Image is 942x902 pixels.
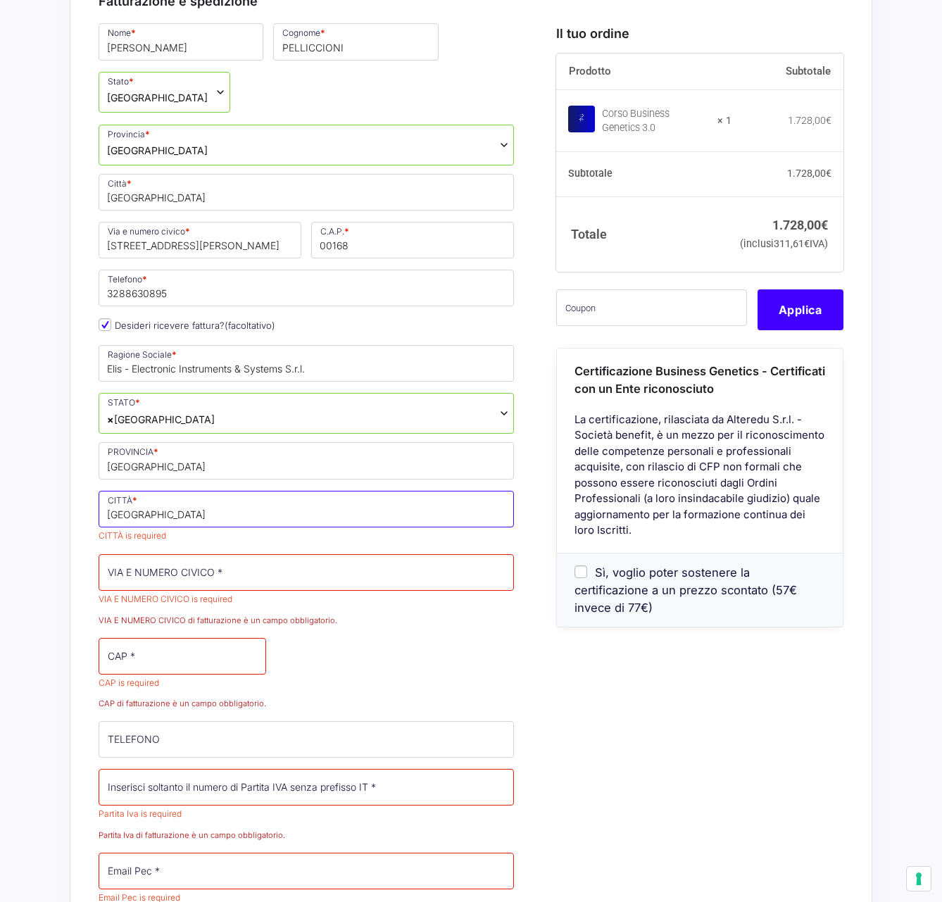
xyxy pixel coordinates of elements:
span: Sì, voglio poter sostenere la certificazione a un prezzo scontato (57€ invece di 77€) [574,565,797,615]
span: Certificazione Business Genetics - Certificati con un Ente riconosciuto [574,364,825,396]
span: (facoltativo) [225,320,275,331]
span: Italia [107,412,215,427]
span: Roma [107,143,208,158]
span: CAP is required [99,677,159,688]
input: Sì, voglio poter sostenere la certificazione a un prezzo scontato (57€ invece di 77€) [574,565,587,578]
div: La certificazione, rilasciata da Alteredu S.r.l. - Società benefit, è un mezzo per il riconoscime... [557,412,843,553]
small: (inclusi IVA) [740,238,828,250]
p: CAP di fatturazione è un campo obbligatorio. [99,698,266,710]
span: Italia [107,90,208,105]
span: Italia [99,393,514,434]
p: VIA E NUMERO CIVICO di fatturazione è un campo obbligatorio. [99,615,514,627]
bdi: 1.728,00 [787,168,831,179]
input: Email Pec * [99,853,514,889]
input: Telefono * [99,270,514,306]
span: € [826,168,831,179]
th: Prodotto [556,54,731,90]
input: Via e numero civico * [99,222,301,258]
input: CAP * [99,638,266,675]
button: Le tue preferenze relative al consenso per le tecnologie di tracciamento [907,867,931,891]
span: CITTÀ is required [99,530,166,541]
input: CITTÀ * [99,491,514,527]
input: Desideri ricevere fattura?(facoltativo) [99,318,111,331]
span: Stato [99,72,230,113]
input: Nome * [99,23,263,60]
input: TELEFONO [99,721,514,758]
input: Coupon [556,289,747,326]
bdi: 1.728,00 [772,218,828,232]
input: Ragione Sociale * [99,345,514,382]
p: Partita Iva di fatturazione è un campo obbligatorio. [99,829,514,841]
span: 311,61 [774,238,810,250]
span: € [826,115,831,126]
span: € [821,218,828,232]
span: € [804,238,810,250]
th: Subtotale [556,152,731,197]
span: × [107,412,114,427]
th: Totale [556,196,731,272]
button: Applica [758,289,843,330]
img: Corso Business Genetics 3.0 [568,106,595,132]
input: Cognome * [273,23,438,60]
th: Subtotale [731,54,843,90]
div: Corso Business Genetics 3.0 [602,107,708,135]
span: VIA E NUMERO CIVICO is required [99,594,232,604]
span: Provincia [99,125,514,165]
input: VIA E NUMERO CIVICO * [99,554,514,591]
span: Partita Iva is required [99,808,182,819]
input: PROVINCIA * [99,442,514,479]
input: C.A.P. * [311,222,514,258]
strong: × 1 [717,114,731,128]
bdi: 1.728,00 [788,115,831,126]
input: Inserisci soltanto il numero di Partita IVA senza prefisso IT * [99,769,514,806]
label: Desideri ricevere fattura? [99,320,275,331]
input: Città * [99,174,514,211]
h3: Il tuo ordine [556,24,843,43]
